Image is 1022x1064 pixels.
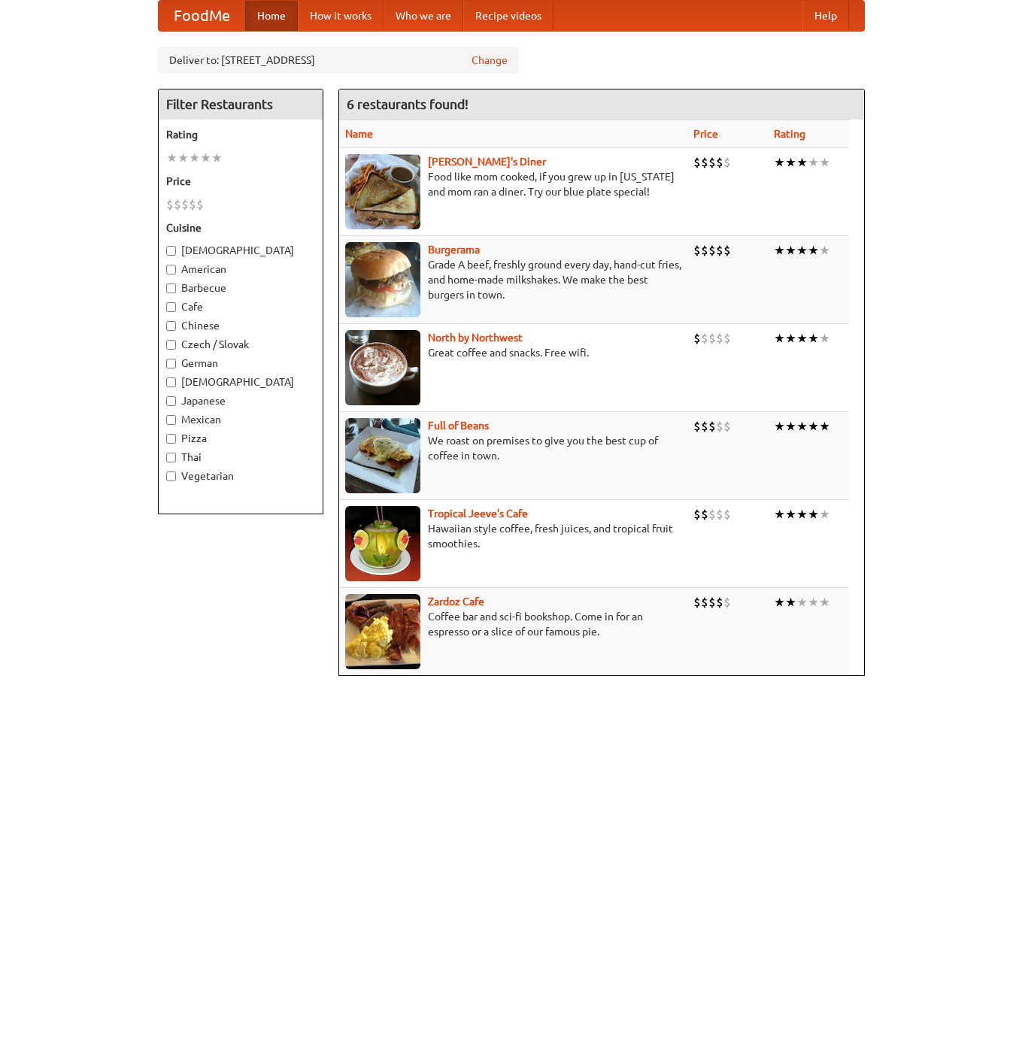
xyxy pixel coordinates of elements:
[166,243,315,258] label: [DEMOGRAPHIC_DATA]
[723,154,731,171] li: $
[166,196,174,213] li: $
[166,321,176,331] input: Chinese
[785,594,796,611] li: ★
[774,128,805,140] a: Rating
[177,150,189,166] li: ★
[708,154,716,171] li: $
[785,330,796,347] li: ★
[796,418,808,435] li: ★
[723,506,731,523] li: $
[159,1,245,31] a: FoodMe
[796,154,808,171] li: ★
[345,154,420,229] img: sallys.jpg
[428,156,546,168] b: [PERSON_NAME]'s Diner
[166,450,315,465] label: Thai
[701,154,708,171] li: $
[708,506,716,523] li: $
[716,506,723,523] li: $
[808,154,819,171] li: ★
[716,154,723,171] li: $
[428,420,489,432] b: Full of Beans
[166,471,176,481] input: Vegetarian
[345,521,681,551] p: Hawaiian style coffee, fresh juices, and tropical fruit smoothies.
[166,127,315,142] h5: Rating
[796,330,808,347] li: ★
[166,265,176,274] input: American
[785,418,796,435] li: ★
[701,242,708,259] li: $
[808,594,819,611] li: ★
[166,220,315,235] h5: Cuisine
[174,196,181,213] li: $
[774,506,785,523] li: ★
[428,508,528,520] a: Tropical Jeeve's Cafe
[428,596,484,608] a: Zardoz Cafe
[211,150,223,166] li: ★
[785,506,796,523] li: ★
[701,330,708,347] li: $
[345,594,420,669] img: zardoz.jpg
[345,330,420,405] img: north.jpg
[693,330,701,347] li: $
[166,246,176,256] input: [DEMOGRAPHIC_DATA]
[693,128,718,140] a: Price
[345,242,420,317] img: burgerama.jpg
[774,154,785,171] li: ★
[166,174,315,189] h5: Price
[345,609,681,639] p: Coffee bar and sci-fi bookshop. Come in for an espresso or a slice of our famous pie.
[345,345,681,360] p: Great coffee and snacks. Free wifi.
[384,1,463,31] a: Who we are
[200,150,211,166] li: ★
[819,154,830,171] li: ★
[774,594,785,611] li: ★
[472,53,508,68] a: Change
[166,280,315,296] label: Barbecue
[166,340,176,350] input: Czech / Slovak
[189,196,196,213] li: $
[819,330,830,347] li: ★
[166,434,176,444] input: Pizza
[345,169,681,199] p: Food like mom cooked, if you grew up in [US_STATE] and mom ran a diner. Try our blue plate special!
[428,244,480,256] a: Burgerama
[166,318,315,333] label: Chinese
[166,468,315,483] label: Vegetarian
[701,506,708,523] li: $
[693,154,701,171] li: $
[345,128,373,140] a: Name
[796,506,808,523] li: ★
[166,302,176,312] input: Cafe
[428,332,523,344] a: North by Northwest
[166,374,315,390] label: [DEMOGRAPHIC_DATA]
[701,418,708,435] li: $
[808,506,819,523] li: ★
[774,418,785,435] li: ★
[196,196,204,213] li: $
[808,418,819,435] li: ★
[716,594,723,611] li: $
[693,418,701,435] li: $
[708,594,716,611] li: $
[819,506,830,523] li: ★
[181,196,189,213] li: $
[808,330,819,347] li: ★
[785,242,796,259] li: ★
[166,262,315,277] label: American
[774,242,785,259] li: ★
[166,283,176,293] input: Barbecue
[693,506,701,523] li: $
[708,242,716,259] li: $
[166,377,176,387] input: [DEMOGRAPHIC_DATA]
[345,433,681,463] p: We roast on premises to give you the best cup of coffee in town.
[159,89,323,120] h4: Filter Restaurants
[701,594,708,611] li: $
[802,1,849,31] a: Help
[819,594,830,611] li: ★
[819,242,830,259] li: ★
[693,242,701,259] li: $
[723,594,731,611] li: $
[166,393,315,408] label: Japanese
